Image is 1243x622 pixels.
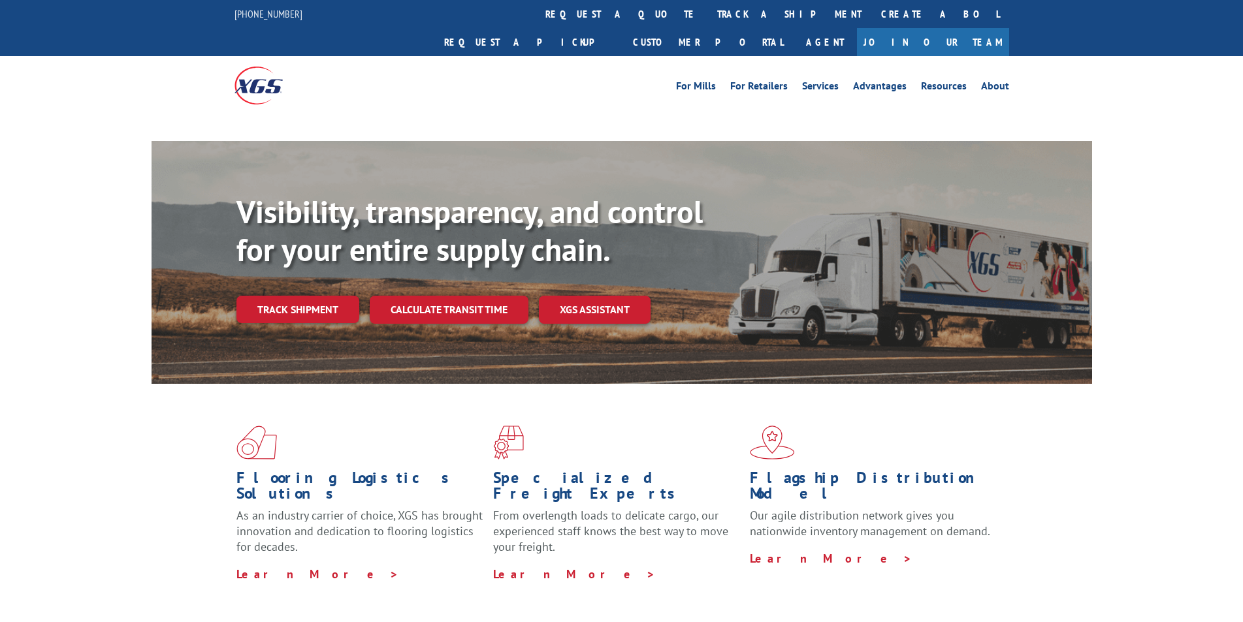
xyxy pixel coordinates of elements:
a: Track shipment [236,296,359,323]
img: xgs-icon-flagship-distribution-model-red [750,426,795,459]
a: [PHONE_NUMBER] [234,7,302,20]
a: Join Our Team [857,28,1009,56]
p: From overlength loads to delicate cargo, our experienced staff knows the best way to move your fr... [493,508,740,566]
a: Resources [921,81,967,95]
h1: Specialized Freight Experts [493,470,740,508]
span: Our agile distribution network gives you nationwide inventory management on demand. [750,508,990,538]
a: Agent [793,28,857,56]
a: Calculate transit time [370,296,528,324]
a: Learn More > [236,567,399,582]
a: XGS ASSISTANT [539,296,651,324]
a: For Mills [676,81,716,95]
img: xgs-icon-focused-on-flooring-red [493,426,524,459]
a: Customer Portal [623,28,793,56]
a: Request a pickup [434,28,623,56]
a: About [981,81,1009,95]
a: For Retailers [730,81,788,95]
h1: Flooring Logistics Solutions [236,470,483,508]
span: As an industry carrier of choice, XGS has brought innovation and dedication to flooring logistics... [236,508,483,554]
a: Advantages [853,81,907,95]
img: xgs-icon-total-supply-chain-intelligence-red [236,426,277,459]
a: Learn More > [493,567,656,582]
b: Visibility, transparency, and control for your entire supply chain. [236,191,703,270]
a: Services [802,81,839,95]
a: Learn More > [750,551,912,566]
h1: Flagship Distribution Model [750,470,997,508]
